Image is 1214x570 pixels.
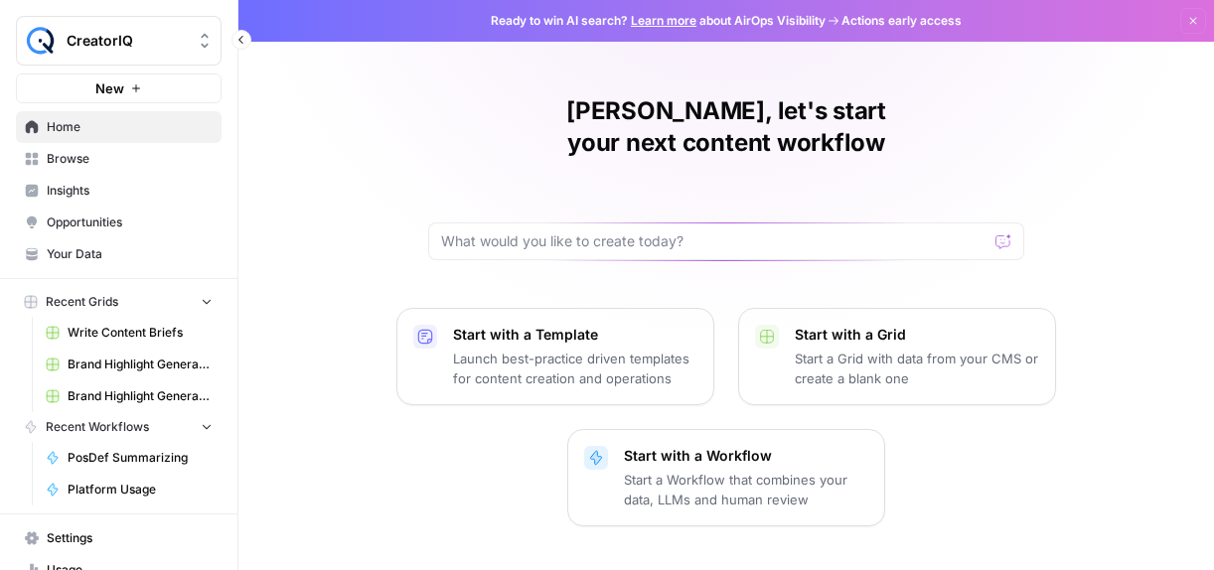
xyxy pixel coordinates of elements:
[68,387,213,405] span: Brand Highlight Generator Grid (3)
[37,349,222,380] a: Brand Highlight Generator Grid
[68,356,213,373] span: Brand Highlight Generator Grid
[631,13,696,28] a: Learn more
[16,16,222,66] button: Workspace: CreatorIQ
[23,23,59,59] img: CreatorIQ Logo
[738,308,1056,405] button: Start with a GridStart a Grid with data from your CMS or create a blank one
[16,238,222,270] a: Your Data
[624,470,868,509] p: Start a Workflow that combines your data, LLMs and human review
[16,287,222,317] button: Recent Grids
[16,207,222,238] a: Opportunities
[46,293,118,311] span: Recent Grids
[453,349,697,388] p: Launch best-practice driven templates for content creation and operations
[567,429,885,526] button: Start with a WorkflowStart a Workflow that combines your data, LLMs and human review
[16,143,222,175] a: Browse
[95,78,124,98] span: New
[428,95,1024,159] h1: [PERSON_NAME], let's start your next content workflow
[37,442,222,474] a: PosDef Summarizing
[37,474,222,505] a: Platform Usage
[47,529,213,547] span: Settings
[795,325,1039,345] p: Start with a Grid
[16,73,222,103] button: New
[47,182,213,200] span: Insights
[396,308,714,405] button: Start with a TemplateLaunch best-practice driven templates for content creation and operations
[46,418,149,436] span: Recent Workflows
[841,12,962,30] span: Actions early access
[37,380,222,412] a: Brand Highlight Generator Grid (3)
[795,349,1039,388] p: Start a Grid with data from your CMS or create a blank one
[491,12,826,30] span: Ready to win AI search? about AirOps Visibility
[47,214,213,231] span: Opportunities
[441,231,987,251] input: What would you like to create today?
[16,522,222,554] a: Settings
[624,446,868,466] p: Start with a Workflow
[16,412,222,442] button: Recent Workflows
[37,317,222,349] a: Write Content Briefs
[47,245,213,263] span: Your Data
[453,325,697,345] p: Start with a Template
[68,481,213,499] span: Platform Usage
[67,31,187,51] span: CreatorIQ
[68,449,213,467] span: PosDef Summarizing
[47,150,213,168] span: Browse
[68,324,213,342] span: Write Content Briefs
[16,175,222,207] a: Insights
[16,111,222,143] a: Home
[47,118,213,136] span: Home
